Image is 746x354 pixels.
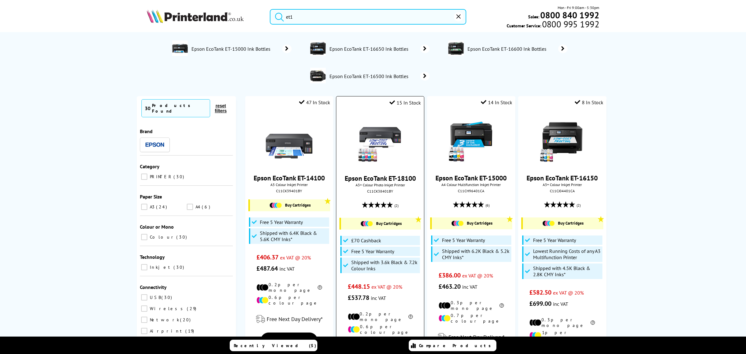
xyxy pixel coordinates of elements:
[439,313,504,324] li: 0.7p per colour page
[348,311,413,322] li: 0.2p per mono page
[533,265,601,277] span: Shipped with 4.5K Black & 2.8K CMY Inks*
[442,248,510,260] span: Shipped with 6.2K Black & 5.2k CMY Inks*
[449,333,504,341] span: Free Next Day Delivery*
[248,310,330,328] div: modal_delivery
[529,300,551,308] span: £699.00
[533,237,576,243] span: Free 5 Year Warranty
[248,182,330,187] span: A3 Colour Inkjet Printer
[541,21,599,27] span: 0800 995 1992
[553,290,584,296] span: ex VAT @ 20%
[148,234,176,240] span: Colour
[141,305,147,312] input: Wireless 29
[351,248,394,254] span: Free 5 Year Warranty
[161,295,173,300] span: 30
[152,103,207,114] div: Products Found
[528,14,539,20] span: Sales:
[140,254,165,260] span: Technology
[254,174,325,182] a: Epson EcoTank ET-14100
[140,128,153,134] span: Brand
[148,328,185,334] span: Airprint
[202,204,212,210] span: 6
[187,306,198,311] span: 29
[187,204,193,210] input: A4 6
[439,271,461,279] span: £386.00
[299,99,330,105] div: 47 In Stock
[253,203,327,208] a: Buy Cartridges
[351,259,418,272] span: Shipped with 3.6k Black & 7.2k Colour Inks
[329,46,411,52] span: Epson EcoTank ET-16650 Ink Bottles
[148,295,161,300] span: USB
[486,199,490,211] span: (6)
[148,306,186,311] span: Wireless
[256,295,322,306] li: 0.6p per colour page
[141,234,147,240] input: Colour 30
[558,221,583,226] span: Buy Cartridges
[250,189,329,193] div: C11CK39401BY
[527,174,598,182] a: Epson EcoTank ET-16150
[185,328,196,334] span: 19
[147,9,262,24] a: Printerland Logo
[371,284,402,290] span: ex VAT @ 20%
[285,203,311,208] span: Buy Cartridges
[156,204,168,210] span: 24
[376,221,402,226] span: Buy Cartridges
[176,234,188,240] span: 30
[141,204,147,210] input: A3 24
[361,221,373,226] img: Cartridges
[521,182,603,187] span: A3+ Colour Inkjet Printer
[462,284,477,290] span: inc VAT
[260,333,318,349] a: View
[339,183,421,187] span: A3+ Colour Photo Inkjet Printer
[141,294,147,300] input: USB 30
[529,317,595,328] li: 0.3p per mono page
[577,199,581,211] span: (2)
[260,219,303,225] span: Free 5 Year Warranty
[507,21,599,29] span: Customer Service:
[344,221,417,226] a: Buy Cartridges
[553,301,568,307] span: inc VAT
[141,328,147,334] input: Airprint 19
[148,264,173,270] span: Inkjet
[256,282,322,293] li: 0.2p per mono page
[558,5,599,11] span: Mon - Fri 9:00am - 5:30pm
[439,300,504,311] li: 0.3p per mono page
[194,204,201,210] span: A4
[462,272,493,279] span: ex VAT @ 20%
[467,221,492,226] span: Buy Cartridges
[141,174,147,180] input: PRINTER 30
[432,189,510,193] div: C11CH96401CA
[529,330,595,341] li: 1p per colour page
[345,174,416,183] a: Epson EcoTank ET-18100
[260,230,328,242] span: Shipped with 6.4K Black & 5.6K CMY Inks*
[467,40,568,57] a: Epson EcoTank ET-16600 Ink Bottles
[539,116,586,163] img: epson-et-16150-with-ink-small.jpg
[442,237,485,243] span: Free 5 Year Warranty
[140,284,167,290] span: Connectivity
[329,68,430,85] a: Epson EcoTank ET-16500 Ink Bottles
[430,328,512,346] div: modal_delivery
[523,189,601,193] div: C11CJ04401CA
[329,73,411,79] span: Epson EcoTank ET-16500 Ink Bottles
[481,99,512,105] div: 14 In Stock
[310,40,326,56] img: C11CH71401CA-conspage.jpg
[348,294,369,302] span: £537.78
[141,317,147,323] input: Network 20
[348,282,370,291] span: £448.15
[280,254,311,261] span: ex VAT @ 20%
[140,163,159,170] span: Category
[351,237,381,244] span: £70 Cashback
[341,189,419,193] div: C11CK38401BY
[147,9,244,23] img: Printerland Logo
[329,40,430,57] a: Epson EcoTank ET-16650 Ink Bottles
[435,174,507,182] a: Epson EcoTank ET-15000
[269,203,282,208] img: Cartridges
[357,117,403,163] img: epson-et-18100-front-new-small.jpg
[140,193,162,200] span: Paper Size
[141,264,147,270] input: Inkjet 30
[409,340,496,351] a: Compare Products
[266,116,312,163] img: Epson-ET-14100-Front-Main-Small.jpg
[210,103,231,114] button: reset filters
[148,317,179,323] span: Network
[448,116,495,163] img: epson-et-15000-front-new-small.jpg
[267,315,323,323] span: Free Next Day Delivery*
